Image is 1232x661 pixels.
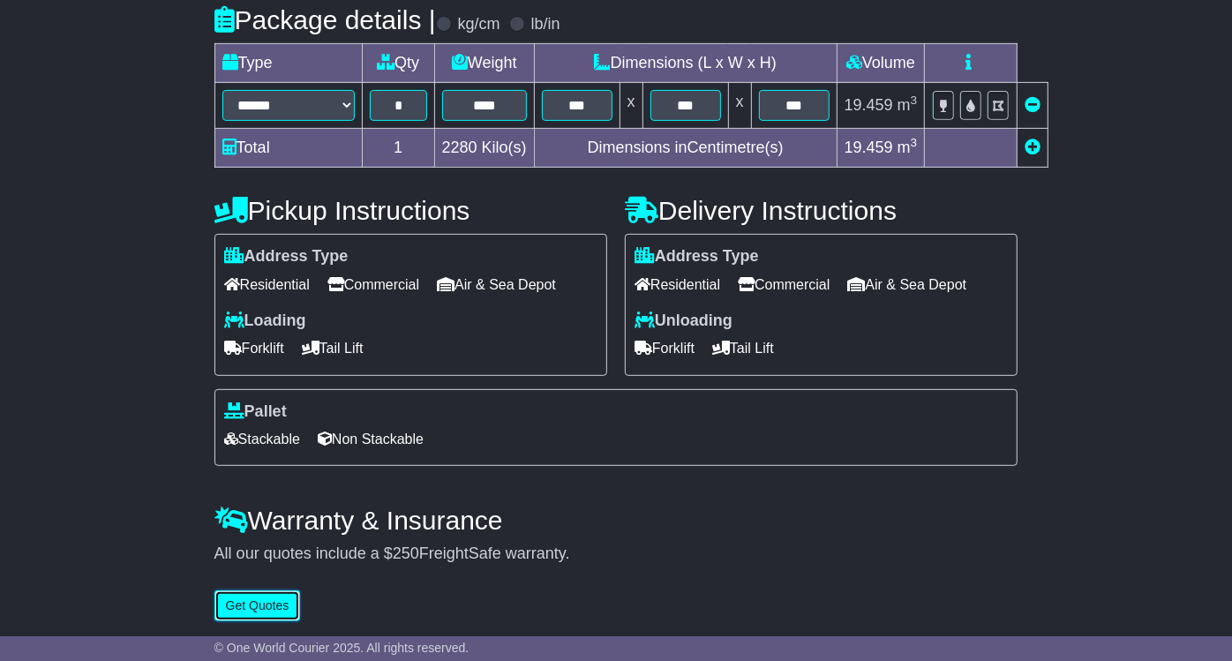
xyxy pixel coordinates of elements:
span: Air & Sea Depot [848,271,967,298]
td: x [728,83,751,129]
td: Dimensions in Centimetre(s) [534,129,837,168]
span: 250 [393,545,419,562]
span: 19.459 [845,139,893,156]
h4: Delivery Instructions [625,196,1018,225]
span: m [898,96,918,114]
span: Commercial [327,271,419,298]
span: Forklift [224,334,284,362]
label: lb/in [531,15,560,34]
td: x [620,83,642,129]
span: 2280 [442,139,477,156]
span: Air & Sea Depot [437,271,556,298]
td: Volume [837,44,925,83]
div: All our quotes include a $ FreightSafe warranty. [214,545,1018,564]
span: Non Stackable [318,425,424,453]
span: m [898,139,918,156]
td: Type [214,44,362,83]
td: Dimensions (L x W x H) [534,44,837,83]
td: Kilo(s) [434,129,534,168]
span: 19.459 [845,96,893,114]
span: Residential [224,271,310,298]
h4: Package details | [214,5,436,34]
label: Address Type [224,247,349,267]
span: Tail Lift [712,334,774,362]
label: Unloading [635,312,732,331]
span: Residential [635,271,720,298]
label: Loading [224,312,306,331]
span: Stackable [224,425,300,453]
sup: 3 [911,136,918,149]
button: Get Quotes [214,590,301,621]
td: Qty [362,44,434,83]
td: Total [214,129,362,168]
label: Address Type [635,247,759,267]
span: © One World Courier 2025. All rights reserved. [214,641,470,655]
a: Remove this item [1025,96,1040,114]
label: kg/cm [458,15,500,34]
a: Add new item [1025,139,1040,156]
sup: 3 [911,94,918,107]
span: Forklift [635,334,695,362]
td: 1 [362,129,434,168]
td: Weight [434,44,534,83]
label: Pallet [224,402,287,422]
h4: Pickup Instructions [214,196,607,225]
h4: Warranty & Insurance [214,506,1018,535]
span: Tail Lift [302,334,364,362]
span: Commercial [738,271,830,298]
